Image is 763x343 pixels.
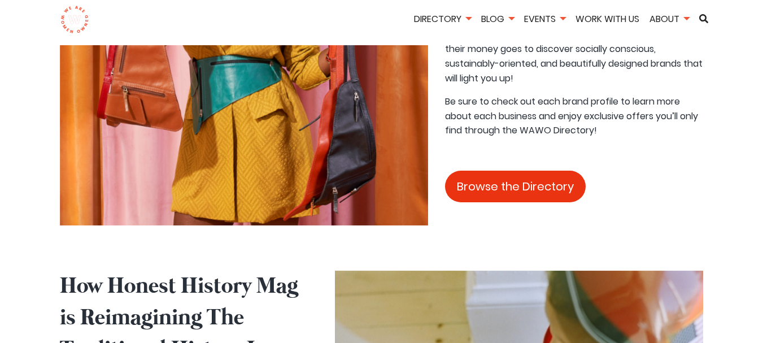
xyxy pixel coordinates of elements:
a: Directory [410,12,475,25]
a: Work With Us [572,12,643,25]
li: About [646,12,693,28]
a: Events [520,12,569,25]
a: Blog [477,12,518,25]
a: Search [695,14,712,23]
p: Be sure to check out each brand profile to learn more about each business and enjoy exclusive off... [445,94,704,138]
li: Blog [477,12,518,28]
a: Browse the Directory [445,171,586,202]
img: logo [60,6,89,34]
li: Events [520,12,569,28]
li: Directory [410,12,475,28]
a: About [646,12,693,25]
